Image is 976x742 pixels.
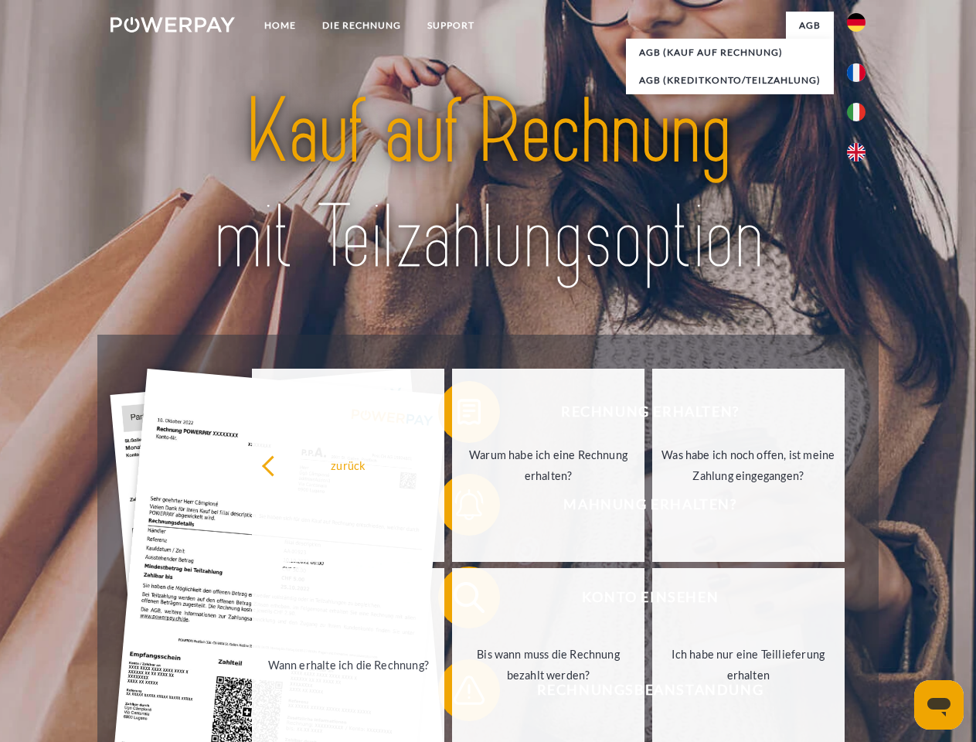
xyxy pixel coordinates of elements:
div: Warum habe ich eine Rechnung erhalten? [461,444,635,486]
div: Wann erhalte ich die Rechnung? [261,654,435,675]
img: logo-powerpay-white.svg [111,17,235,32]
div: Ich habe nur eine Teillieferung erhalten [661,644,835,686]
a: AGB (Kreditkonto/Teilzahlung) [626,66,834,94]
a: AGB (Kauf auf Rechnung) [626,39,834,66]
a: Was habe ich noch offen, ist meine Zahlung eingegangen? [652,369,845,562]
img: de [847,13,865,32]
div: Was habe ich noch offen, ist meine Zahlung eingegangen? [661,444,835,486]
img: fr [847,63,865,82]
div: zurück [261,454,435,475]
a: Home [251,12,309,39]
iframe: Schaltfläche zum Öffnen des Messaging-Fensters [914,680,964,730]
div: Bis wann muss die Rechnung bezahlt werden? [461,644,635,686]
a: DIE RECHNUNG [309,12,414,39]
img: it [847,103,865,121]
img: title-powerpay_de.svg [148,74,828,296]
a: SUPPORT [414,12,488,39]
img: en [847,143,865,162]
a: agb [786,12,834,39]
